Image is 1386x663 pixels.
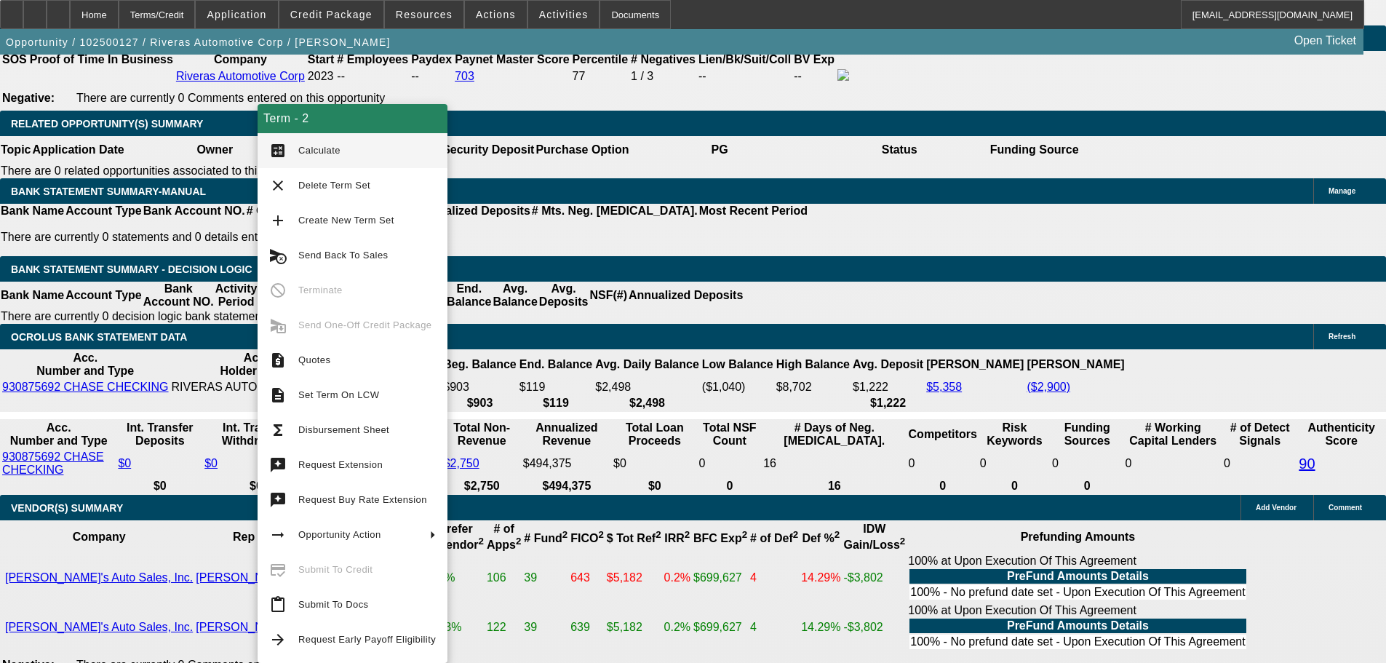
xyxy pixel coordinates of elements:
[117,421,202,448] th: Int. Transfer Deposits
[204,479,308,493] th: $0
[749,603,799,651] td: 4
[926,381,962,393] a: $5,358
[269,142,287,159] mat-icon: calculate
[523,603,568,651] td: 39
[204,457,218,469] a: $0
[410,68,453,84] td: --
[1,52,28,67] th: SOS
[258,104,447,133] div: Term - 2
[486,603,522,651] td: 122
[1,421,116,448] th: Acc. Number and Type
[594,351,700,378] th: Avg. Daily Balance
[979,421,1050,448] th: Risk Keywords
[298,599,368,610] span: Submit To Docs
[65,282,143,309] th: Account Type
[664,532,690,544] b: IRR
[852,380,924,394] td: $1,222
[279,1,383,28] button: Credit Package
[1125,457,1131,469] span: 0
[269,596,287,614] mat-icon: content_paste
[742,529,747,540] sup: 2
[269,456,287,474] mat-icon: try
[298,389,379,400] span: Set Term On LCW
[628,282,744,309] th: Annualized Deposits
[908,604,1247,651] div: 100% at Upon Execution Of This Agreement
[589,282,628,309] th: NSF(#)
[421,554,485,602] td: 28.3%
[171,380,341,394] td: RIVERAS AUTOMOTIVE CORP.
[479,536,484,547] sup: 2
[523,554,568,602] td: 39
[298,459,383,470] span: Request Extension
[2,450,104,476] a: 930875692 CHASE CHECKING
[196,1,277,28] button: Application
[570,532,604,544] b: FICO
[606,554,662,602] td: $5,182
[573,53,628,65] b: Percentile
[487,523,521,551] b: # of Apps
[269,247,287,264] mat-icon: cancel_schedule_send
[5,621,193,633] a: [PERSON_NAME]'s Auto Sales, Inc.
[298,215,394,226] span: Create New Term Set
[31,136,124,164] th: Application Date
[11,118,203,130] span: RELATED OPPORTUNITY(S) SUMMARY
[233,531,255,543] b: Rep
[176,70,305,82] a: Riveras Automotive Corp
[979,450,1050,477] td: 0
[290,9,373,20] span: Credit Package
[909,585,1246,600] td: 100% - No prefund date set - Upon Execution Of This Agreement
[476,9,516,20] span: Actions
[465,1,527,28] button: Actions
[1021,531,1136,543] b: Prefunding Amounts
[171,351,341,378] th: Acc. Holder Name
[298,250,388,261] span: Send Back To Sales
[422,523,484,551] b: % refer by Vendor
[909,635,1246,649] td: 100% - No prefund date set - Upon Execution Of This Agreement
[269,386,287,404] mat-icon: description
[1026,351,1125,378] th: [PERSON_NAME]
[519,396,593,410] th: $119
[762,421,906,448] th: # Days of Neg. [MEDICAL_DATA].
[1,351,170,378] th: Acc. Number and Type
[562,529,567,540] sup: 2
[11,502,123,514] span: VENDOR(S) SUMMARY
[1256,504,1297,512] span: Add Vendor
[802,532,840,544] b: Def %
[1124,421,1222,448] th: # Working Capital Lenders
[793,68,835,84] td: --
[298,494,427,505] span: Request Buy Rate Extension
[6,36,391,48] span: Opportunity / 102500127 / Riveras Automotive Corp / [PERSON_NAME]
[298,529,381,540] span: Opportunity Action
[698,421,762,448] th: Sum of the Total NSF Count and Total Overdraft Fee Count from Ocrolus
[269,421,287,439] mat-icon: functions
[538,282,589,309] th: Avg. Deposits
[852,351,924,378] th: Avg. Deposit
[1007,619,1149,632] b: PreFund Amounts Details
[443,479,521,493] th: $2,750
[516,536,521,547] sup: 2
[298,180,370,191] span: Delete Term Set
[307,68,335,84] td: 2023
[1289,28,1362,53] a: Open Ticket
[528,1,600,28] button: Activities
[11,331,187,343] span: OCROLUS BANK STATEMENT DATA
[664,603,691,651] td: 0.2%
[701,380,774,394] td: ($1,040)
[908,421,978,448] th: Competitors
[698,68,792,84] td: --
[444,457,479,469] a: $2,750
[11,263,252,275] span: Bank Statement Summary - Decision Logic
[843,603,906,651] td: -$3,802
[76,92,385,104] span: There are currently 0 Comments entered on this opportunity
[492,282,538,309] th: Avg. Balance
[298,354,330,365] span: Quotes
[1007,570,1149,582] b: PreFund Amounts Details
[204,421,308,448] th: Int. Transfer Withdrawals
[531,204,698,218] th: # Mts. Neg. [MEDICAL_DATA].
[415,204,530,218] th: Annualized Deposits
[693,603,748,651] td: $699,627
[1051,421,1123,448] th: Funding Sources
[594,380,700,394] td: $2,498
[524,532,567,544] b: # Fund
[800,603,841,651] td: 14.29%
